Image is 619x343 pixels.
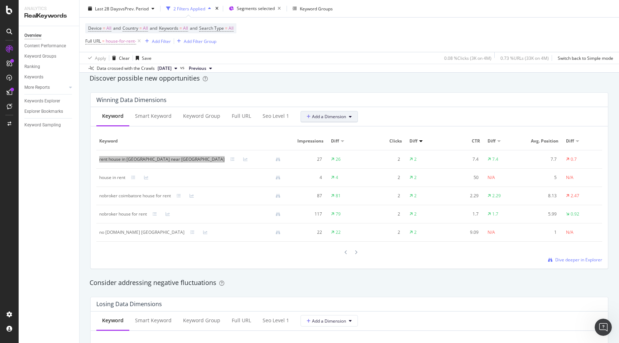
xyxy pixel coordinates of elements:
[95,5,120,11] span: Last 28 Days
[527,211,557,217] div: 5.99
[300,5,333,11] div: Keyword Groups
[370,229,400,236] div: 2
[85,3,157,14] button: Last 28 DaysvsPrev. Period
[24,63,40,71] div: Ranking
[88,25,102,31] span: Device
[179,25,182,31] span: =
[24,97,74,105] a: Keywords Explorer
[24,63,74,71] a: Ranking
[102,38,105,44] span: =
[492,193,501,199] div: 2.29
[24,12,73,20] div: RealKeywords
[414,193,417,199] div: 2
[24,32,42,39] div: Overview
[292,174,322,181] div: 4
[492,211,498,217] div: 1.7
[142,55,152,61] div: Save
[143,23,148,33] span: All
[102,112,124,120] div: Keyword
[180,64,186,71] span: vs
[448,193,479,199] div: 2.29
[292,138,323,144] span: Impressions
[263,317,289,324] div: seo Level 1
[448,211,479,217] div: 1.7
[571,211,579,217] div: 0.92
[24,6,73,12] div: Analytics
[135,112,172,120] div: Smart Keyword
[292,193,322,199] div: 87
[290,3,336,14] button: Keyword Groups
[448,138,480,144] span: CTR
[90,74,609,83] div: Discover possible new opportunities
[488,174,495,181] div: N/A
[448,156,479,163] div: 7.4
[336,193,341,199] div: 81
[135,317,172,324] div: Smart Keyword
[120,5,149,11] span: vs Prev. Period
[548,257,602,263] a: Dive deeper in Explorer
[24,97,60,105] div: Keywords Explorer
[301,111,358,122] button: Add a Dimension
[24,53,74,60] a: Keyword Groups
[189,65,206,72] span: Previous
[566,138,574,144] span: Diff
[163,3,214,14] button: 2 Filters Applied
[595,319,612,336] iframe: Intercom live chat
[492,156,498,163] div: 7.4
[85,52,106,64] button: Apply
[448,229,479,236] div: 9.09
[186,64,215,73] button: Previous
[555,52,613,64] button: Switch back to Simple mode
[232,317,251,324] div: Full URL
[571,193,579,199] div: 2.47
[95,55,106,61] div: Apply
[24,73,43,81] div: Keywords
[336,156,341,163] div: 26
[488,229,495,236] div: N/A
[96,300,162,308] div: Losing Data Dimensions
[24,108,74,115] a: Explorer Bookmarks
[292,229,322,236] div: 22
[183,317,220,324] div: Keyword Group
[566,229,574,236] div: N/A
[307,318,346,324] span: Add a Dimension
[566,174,574,181] div: N/A
[527,138,558,144] span: Avg. Position
[414,211,417,217] div: 2
[527,229,557,236] div: 1
[24,73,74,81] a: Keywords
[24,42,66,50] div: Content Performance
[414,229,417,236] div: 2
[24,121,74,129] a: Keyword Sampling
[85,38,101,44] span: Full URL
[142,37,171,45] button: Add Filter
[555,257,602,263] span: Dive deeper in Explorer
[90,278,609,288] div: Consider addressing negative fluctuations
[113,25,121,31] span: and
[409,138,417,144] span: Diff
[155,64,180,73] button: [DATE]
[336,229,341,236] div: 22
[370,138,402,144] span: Clicks
[448,174,479,181] div: 50
[24,121,61,129] div: Keyword Sampling
[99,193,171,199] div: nobroker coimbatore house for rent
[183,23,188,33] span: All
[500,55,549,61] div: 0.73 % URLs ( 33K on 4M )
[292,156,322,163] div: 27
[336,174,338,181] div: 4
[97,65,155,72] div: Data crossed with the Crawls
[24,84,67,91] a: More Reports
[184,38,216,44] div: Add Filter Group
[336,211,341,217] div: 79
[24,32,74,39] a: Overview
[527,174,557,181] div: 5
[527,193,557,199] div: 8.13
[307,113,346,120] span: Add a Dimension
[24,84,50,91] div: More Reports
[99,138,284,144] span: Keyword
[173,5,205,11] div: 2 Filters Applied
[24,53,56,60] div: Keyword Groups
[103,25,105,31] span: =
[414,174,417,181] div: 2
